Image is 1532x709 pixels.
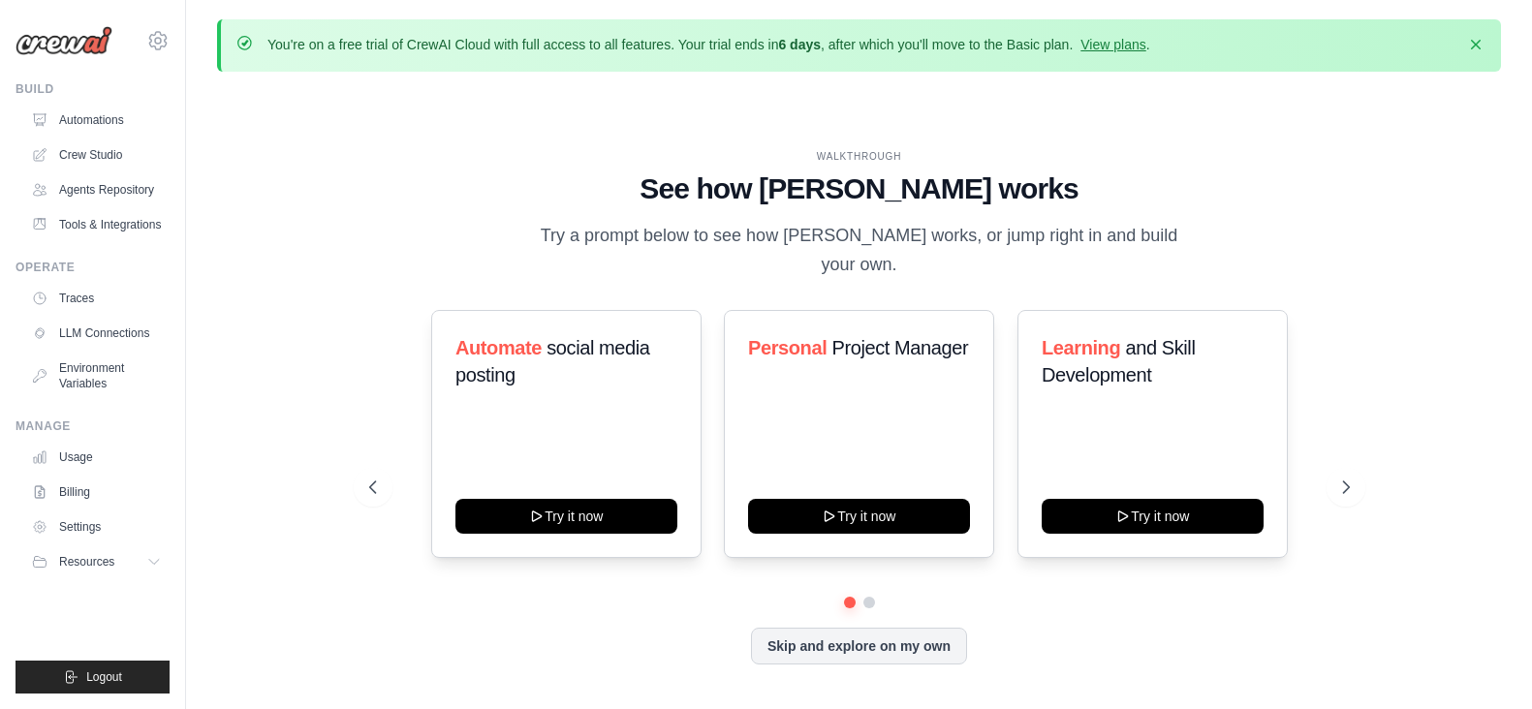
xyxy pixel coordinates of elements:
a: Agents Repository [23,174,170,205]
a: View plans [1080,37,1145,52]
a: Automations [23,105,170,136]
img: Logo [16,26,112,55]
span: Project Manager [832,337,969,358]
div: Build [16,81,170,97]
a: Tools & Integrations [23,209,170,240]
h1: See how [PERSON_NAME] works [369,171,1350,206]
span: Personal [748,337,827,358]
button: Logout [16,661,170,694]
button: Try it now [748,499,970,534]
div: Manage [16,418,170,434]
button: Resources [23,546,170,577]
span: Automate [455,337,542,358]
a: LLM Connections [23,318,170,349]
a: Traces [23,283,170,314]
a: Settings [23,511,170,542]
a: Environment Variables [23,353,170,399]
span: Learning [1042,337,1120,358]
span: and Skill Development [1042,337,1195,385]
a: Crew Studio [23,139,170,170]
div: Operate [16,260,170,275]
button: Try it now [1042,499,1264,534]
button: Skip and explore on my own [751,628,967,664]
span: social media posting [455,337,650,385]
button: Try it now [455,499,677,534]
span: Resources [59,554,114,570]
p: Try a prompt below to see how [PERSON_NAME] works, or jump right in and build your own. [534,222,1185,279]
strong: 6 days [778,37,821,52]
div: WALKTHROUGH [369,149,1350,164]
a: Usage [23,442,170,473]
a: Billing [23,477,170,508]
p: You're on a free trial of CrewAI Cloud with full access to all features. Your trial ends in , aft... [267,35,1150,54]
span: Logout [86,669,122,685]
